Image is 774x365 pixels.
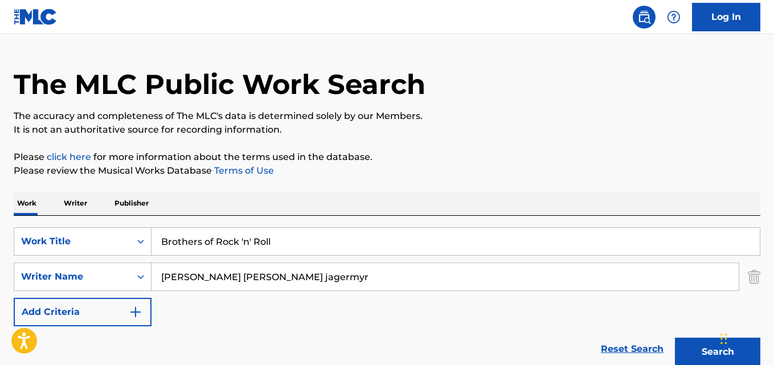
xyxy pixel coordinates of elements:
a: Reset Search [595,337,669,362]
p: It is not an authoritative source for recording information. [14,123,760,137]
p: Publisher [111,191,152,215]
a: Log In [692,3,760,31]
a: click here [47,151,91,162]
img: search [637,10,651,24]
img: Delete Criterion [748,263,760,291]
button: Add Criteria [14,298,151,326]
img: 9d2ae6d4665cec9f34b9.svg [129,305,142,319]
img: MLC Logo [14,9,58,25]
img: help [667,10,681,24]
div: Drag [720,322,727,356]
div: Writer Name [21,270,124,284]
p: Please for more information about the terms used in the database. [14,150,760,164]
div: Work Title [21,235,124,248]
h1: The MLC Public Work Search [14,67,425,101]
a: Terms of Use [212,165,274,176]
p: Work [14,191,40,215]
p: Please review the Musical Works Database [14,164,760,178]
iframe: Chat Widget [717,310,774,365]
div: Help [662,6,685,28]
p: Writer [60,191,91,215]
a: Public Search [633,6,656,28]
p: The accuracy and completeness of The MLC's data is determined solely by our Members. [14,109,760,123]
